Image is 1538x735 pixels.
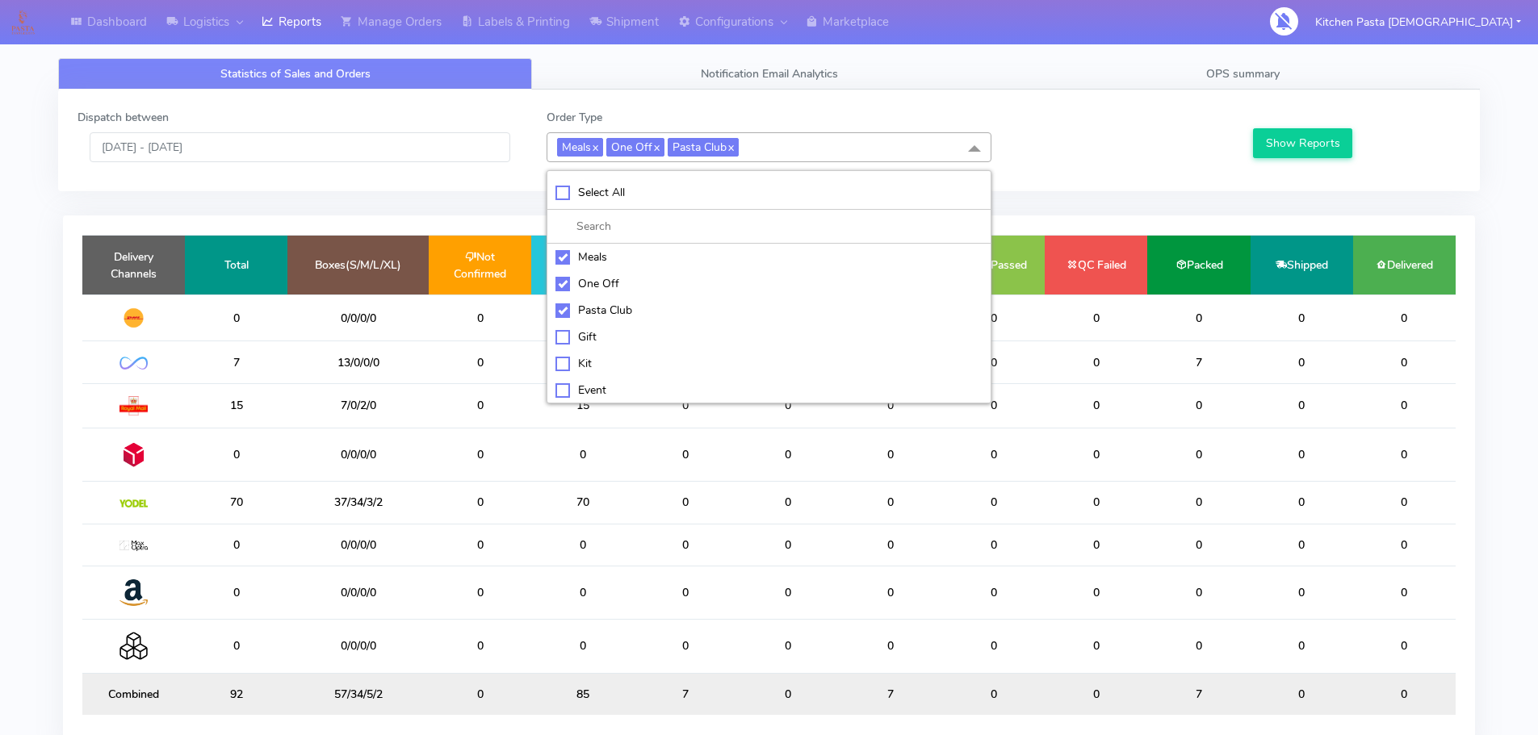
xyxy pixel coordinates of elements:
[737,383,840,428] td: 0
[1147,236,1250,294] td: Packed
[1206,66,1280,81] span: OPS summary
[1147,428,1250,481] td: 0
[429,294,531,341] td: 0
[429,383,531,428] td: 0
[119,357,148,370] img: OnFleet
[1045,383,1147,428] td: 0
[840,383,942,428] td: 0
[737,524,840,566] td: 0
[1353,524,1456,566] td: 0
[1353,620,1456,673] td: 0
[634,566,736,619] td: 0
[531,428,634,481] td: 0
[287,482,429,524] td: 37/34/3/2
[555,302,983,319] div: Pasta Club
[531,566,634,619] td: 0
[119,441,148,469] img: DPD
[429,428,531,481] td: 0
[119,307,148,328] img: DHL
[185,566,287,619] td: 0
[287,294,429,341] td: 0/0/0/0
[1251,383,1353,428] td: 0
[429,620,531,673] td: 0
[1147,673,1250,715] td: 7
[287,524,429,566] td: 0/0/0/0
[840,428,942,481] td: 0
[287,566,429,619] td: 0/0/0/0
[531,383,634,428] td: 15
[429,482,531,524] td: 0
[942,673,1045,715] td: 0
[185,428,287,481] td: 0
[1045,620,1147,673] td: 0
[531,673,634,715] td: 85
[555,355,983,372] div: Kit
[942,482,1045,524] td: 0
[737,566,840,619] td: 0
[1147,383,1250,428] td: 0
[737,620,840,673] td: 0
[1353,236,1456,294] td: Delivered
[287,383,429,428] td: 7/0/2/0
[555,382,983,399] div: Event
[287,236,429,294] td: Boxes(S/M/L/XL)
[531,524,634,566] td: 0
[1045,673,1147,715] td: 0
[942,428,1045,481] td: 0
[78,109,169,126] label: Dispatch between
[555,275,983,292] div: One Off
[429,341,531,383] td: 0
[840,566,942,619] td: 0
[1251,620,1353,673] td: 0
[287,620,429,673] td: 0/0/0/0
[634,620,736,673] td: 0
[634,428,736,481] td: 0
[287,341,429,383] td: 13/0/0/0
[840,524,942,566] td: 0
[737,673,840,715] td: 0
[185,673,287,715] td: 92
[942,566,1045,619] td: 0
[119,541,148,552] img: MaxOptra
[119,578,148,607] img: Amazon
[668,138,739,157] span: Pasta Club
[1045,428,1147,481] td: 0
[1045,482,1147,524] td: 0
[1251,236,1353,294] td: Shipped
[942,383,1045,428] td: 0
[531,482,634,524] td: 70
[90,132,510,162] input: Pick the Daterange
[185,482,287,524] td: 70
[1353,383,1456,428] td: 0
[942,524,1045,566] td: 0
[58,58,1480,90] ul: Tabs
[287,673,429,715] td: 57/34/5/2
[942,620,1045,673] td: 0
[82,673,185,715] td: Combined
[1147,294,1250,341] td: 0
[1251,341,1353,383] td: 0
[220,66,371,81] span: Statistics of Sales and Orders
[1353,428,1456,481] td: 0
[1147,341,1250,383] td: 7
[634,524,736,566] td: 0
[429,524,531,566] td: 0
[1147,620,1250,673] td: 0
[82,236,185,294] td: Delivery Channels
[555,328,983,345] div: Gift
[840,673,942,715] td: 7
[1353,673,1456,715] td: 0
[185,524,287,566] td: 0
[429,566,531,619] td: 0
[1045,524,1147,566] td: 0
[1147,566,1250,619] td: 0
[1253,128,1352,158] button: Show Reports
[531,341,634,383] td: 0
[429,673,531,715] td: 0
[727,138,734,155] a: x
[1353,482,1456,524] td: 0
[555,248,983,265] div: Meals
[942,236,1045,294] td: QC Passed
[185,236,287,294] td: Total
[185,620,287,673] td: 0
